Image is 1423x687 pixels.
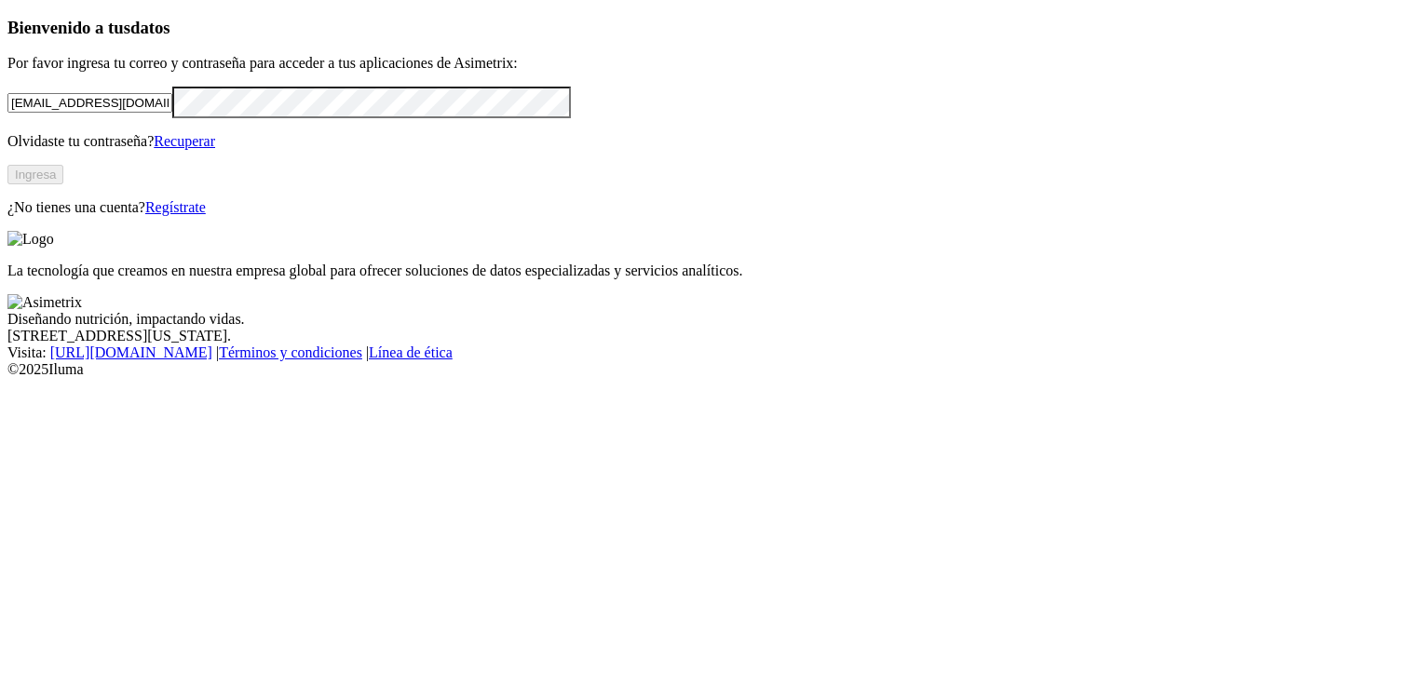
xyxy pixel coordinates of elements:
[7,231,54,248] img: Logo
[7,361,1416,378] div: © 2025 Iluma
[50,344,212,360] a: [URL][DOMAIN_NAME]
[219,344,362,360] a: Términos y condiciones
[154,133,215,149] a: Recuperar
[7,263,1416,279] p: La tecnología que creamos en nuestra empresa global para ofrecer soluciones de datos especializad...
[7,344,1416,361] div: Visita : | |
[7,133,1416,150] p: Olvidaste tu contraseña?
[7,55,1416,72] p: Por favor ingresa tu correo y contraseña para acceder a tus aplicaciones de Asimetrix:
[369,344,453,360] a: Línea de ética
[7,93,172,113] input: Tu correo
[145,199,206,215] a: Regístrate
[7,18,1416,38] h3: Bienvenido a tus
[7,328,1416,344] div: [STREET_ADDRESS][US_STATE].
[130,18,170,37] span: datos
[7,294,82,311] img: Asimetrix
[7,199,1416,216] p: ¿No tienes una cuenta?
[7,165,63,184] button: Ingresa
[7,311,1416,328] div: Diseñando nutrición, impactando vidas.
